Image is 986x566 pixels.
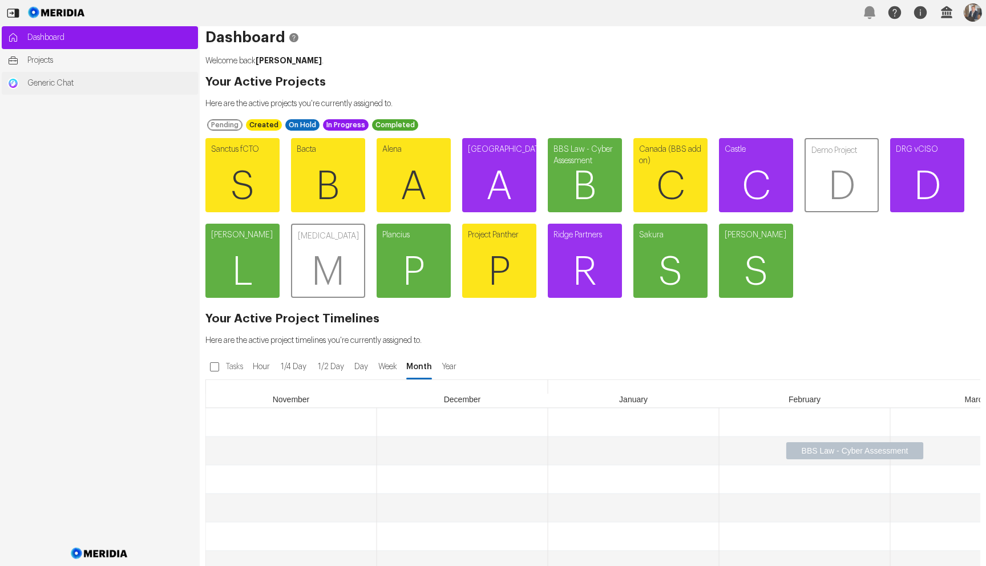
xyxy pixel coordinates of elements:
h1: Dashboard [205,32,980,43]
span: Projects [27,55,192,66]
span: A [377,152,451,221]
span: Week [375,361,399,373]
a: [PERSON_NAME]S [719,224,793,298]
div: In Progress [323,119,369,131]
a: Sanctus fCTOS [205,138,280,212]
h2: Your Active Projects [205,76,980,88]
a: DRG vCISOD [890,138,964,212]
img: Profile Icon [964,3,982,22]
span: C [633,152,708,221]
div: Completed [372,119,418,131]
span: D [890,152,964,221]
span: P [377,238,451,306]
span: A [462,152,536,221]
a: SakuraS [633,224,708,298]
p: Here are the active projects you're currently assigned to. [205,98,980,110]
a: [MEDICAL_DATA]M [291,224,365,298]
span: Generic Chat [27,78,192,89]
div: Pending [207,119,243,131]
span: P [462,238,536,306]
h2: Your Active Project Timelines [205,313,980,325]
span: S [719,238,793,306]
a: AlenaA [377,138,451,212]
a: Ridge PartnersR [548,224,622,298]
img: Generic Chat [7,78,19,89]
a: CastleC [719,138,793,212]
div: Created [246,119,282,131]
a: [GEOGRAPHIC_DATA]A [462,138,536,212]
span: R [548,238,622,306]
p: Here are the active project timelines you're currently assigned to. [205,335,980,346]
a: BBS Law - Cyber AssessmentB [548,138,622,212]
span: Month [405,361,433,373]
a: [PERSON_NAME]L [205,224,280,298]
span: S [633,238,708,306]
a: Projects [2,49,198,72]
span: D [806,152,878,221]
a: Dashboard [2,26,198,49]
span: Dashboard [27,32,192,43]
a: BactaB [291,138,365,212]
span: L [205,238,280,306]
span: Year [439,361,459,373]
span: Day [352,361,370,373]
span: B [548,152,622,221]
label: Tasks [224,357,248,377]
span: C [719,152,793,221]
span: S [205,152,280,221]
p: Welcome back . [205,55,980,67]
a: Canada (BBS add on)C [633,138,708,212]
a: Generic ChatGeneric Chat [2,72,198,95]
a: Demo ProjectD [805,138,879,212]
div: On Hold [285,119,320,131]
strong: [PERSON_NAME] [256,56,322,64]
a: PlanciusP [377,224,451,298]
span: B [291,152,365,221]
span: 1/2 Day [315,361,346,373]
a: Project PantherP [462,224,536,298]
span: M [292,238,364,306]
span: Hour [250,361,272,373]
img: Meridia Logo [69,541,130,566]
span: 1/4 Day [278,361,309,373]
